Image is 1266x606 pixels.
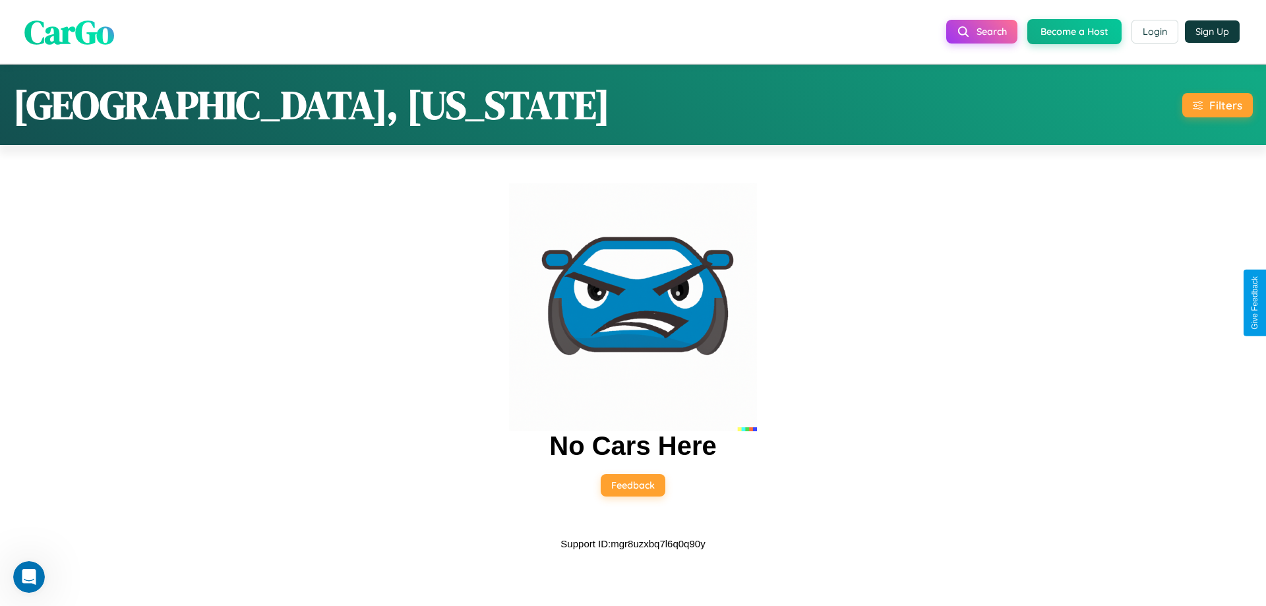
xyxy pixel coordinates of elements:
span: CarGo [24,9,114,54]
button: Login [1131,20,1178,44]
button: Filters [1182,93,1253,117]
p: Support ID: mgr8uzxbq7l6q0q90y [560,535,705,553]
span: Search [977,26,1007,38]
button: Search [946,20,1017,44]
h1: [GEOGRAPHIC_DATA], [US_STATE] [13,78,610,132]
button: Feedback [601,474,665,497]
div: Give Feedback [1250,276,1259,330]
button: Sign Up [1185,20,1240,43]
img: car [509,183,757,431]
iframe: Intercom live chat [13,561,45,593]
div: Filters [1209,98,1242,112]
button: Become a Host [1027,19,1122,44]
h2: No Cars Here [549,431,716,461]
